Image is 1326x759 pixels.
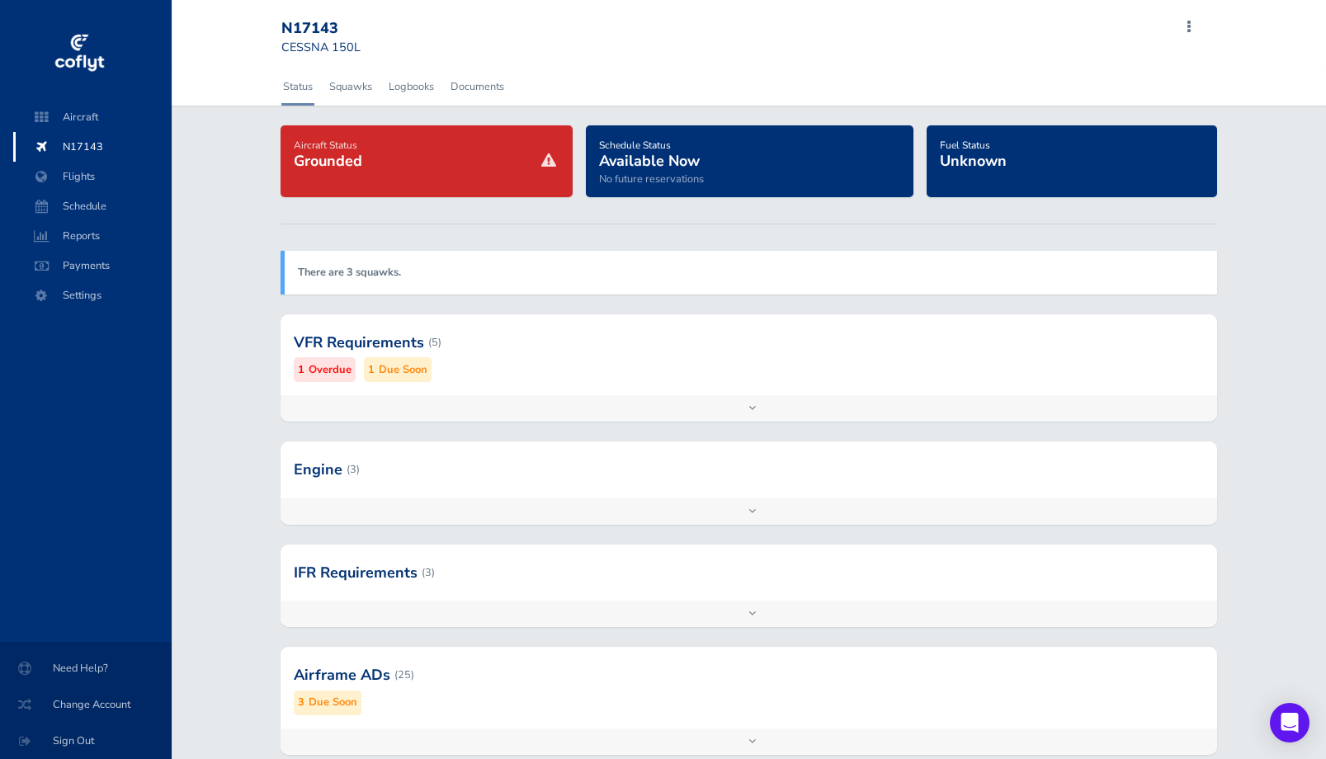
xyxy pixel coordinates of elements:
[294,139,357,152] span: Aircraft Status
[328,68,374,105] a: Squawks
[30,280,155,310] span: Settings
[309,361,352,379] small: Overdue
[599,151,700,171] span: Available Now
[449,68,506,105] a: Documents
[30,251,155,280] span: Payments
[281,39,361,55] small: CESSNA 150L
[298,265,401,280] a: There are 3 squawks.
[379,361,427,379] small: Due Soon
[1270,703,1309,742] div: Open Intercom Messenger
[309,694,357,711] small: Due Soon
[294,151,362,171] span: Grounded
[20,690,152,719] span: Change Account
[30,102,155,132] span: Aircraft
[281,68,314,105] a: Status
[30,132,155,162] span: N17143
[20,726,152,756] span: Sign Out
[281,20,400,38] div: N17143
[599,134,700,172] a: Schedule StatusAvailable Now
[599,172,704,186] span: No future reservations
[940,139,990,152] span: Fuel Status
[30,162,155,191] span: Flights
[387,68,436,105] a: Logbooks
[30,191,155,221] span: Schedule
[20,653,152,683] span: Need Help?
[940,151,1007,171] span: Unknown
[30,221,155,251] span: Reports
[52,29,106,78] img: coflyt logo
[599,139,671,152] span: Schedule Status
